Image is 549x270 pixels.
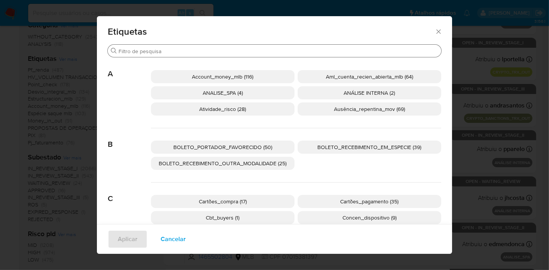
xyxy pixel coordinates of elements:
span: Cartões_pagamento (35) [341,198,399,205]
div: BOLETO_RECEBIMENTO_EM_ESPECIE (39) [298,141,441,154]
span: BOLETO_RECEBIMENTO_OUTRA_MODALIDADE (25) [159,159,287,167]
div: Cartões_compra (17) [151,195,295,208]
div: ANÁLISE INTERNA (2) [298,86,441,99]
span: Ausência_repentina_mov (69) [334,105,405,113]
button: Procurar [111,48,117,54]
span: Concen_dispositivo (9) [342,214,396,221]
span: ANÁLISE INTERNA (2) [344,89,395,97]
button: Cancelar [151,230,196,248]
span: BOLETO_RECEBIMENTO_EM_ESPECIE (39) [318,143,422,151]
span: Etiquetas [108,27,435,36]
input: Filtro de pesquisa [119,48,438,55]
span: Atividade_risco (28) [200,105,246,113]
div: Account_money_mlb (116) [151,70,295,83]
span: Cartões_compra (17) [199,198,247,205]
span: Account_money_mlb (116) [192,73,254,80]
div: ANALISE_SPA (4) [151,86,295,99]
span: C [108,183,151,203]
span: B [108,128,151,149]
span: Cbt_buyers (1) [206,214,240,221]
span: Cancelar [161,231,186,248]
div: Atividade_risco (28) [151,102,295,116]
span: ANALISE_SPA (4) [203,89,243,97]
div: BOLETO_PORTADOR_FAVORECIDO (50) [151,141,295,154]
span: Aml_cuenta_recien_abierta_mlb (64) [326,73,413,80]
span: A [108,58,151,79]
div: Cbt_buyers (1) [151,211,295,224]
span: BOLETO_PORTADOR_FAVORECIDO (50) [173,143,272,151]
div: Cartões_pagamento (35) [298,195,441,208]
button: Fechar [435,28,442,35]
div: Ausência_repentina_mov (69) [298,102,441,116]
div: Concen_dispositivo (9) [298,211,441,224]
div: BOLETO_RECEBIMENTO_OUTRA_MODALIDADE (25) [151,157,295,170]
div: Aml_cuenta_recien_abierta_mlb (64) [298,70,441,83]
